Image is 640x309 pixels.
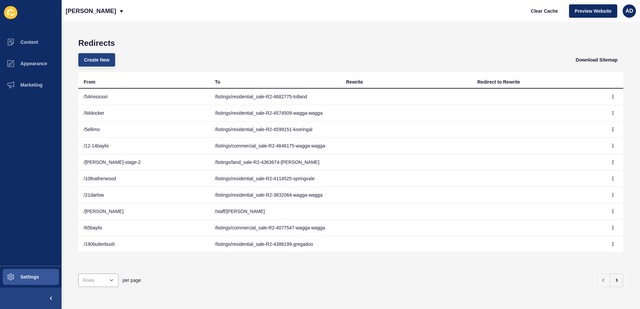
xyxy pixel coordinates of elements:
div: From [84,79,95,85]
span: per page [123,277,141,284]
td: /listings/residential_sale-R2-4114525-springvale [210,171,341,187]
td: /5ellimo [78,121,210,138]
button: Create New [78,53,115,67]
td: /[PERSON_NAME] [78,203,210,220]
td: /94docker [78,105,210,121]
span: Clear Cache [531,8,558,14]
td: /listings/land_sale-R2-4363674-[PERSON_NAME] [210,154,341,171]
td: /listings/residential_sale-R2-4574509-wagga-wagga [210,105,341,121]
td: /listings/residential_sale-R2-4386199-gregadoo [210,236,341,252]
td: /10featherwood [78,171,210,187]
div: To [215,79,220,85]
div: open menu [78,274,118,287]
span: Preview Website [575,8,612,14]
h1: Redirects [78,38,623,48]
td: /listings/residential_sale-R2-3832064-wagga-wagga [210,187,341,203]
td: /listings/commercial_sale-R2-4646175-wagga-wagga [210,138,341,154]
td: /54missouri [78,89,210,105]
span: Create New [84,57,109,63]
td: /[PERSON_NAME]-stage-2 [78,154,210,171]
div: Rewrite [346,79,363,85]
p: [PERSON_NAME] [66,3,116,19]
td: /65baylis [78,220,210,236]
button: Preview Website [569,4,617,18]
td: /12-14baylis [78,138,210,154]
td: /listings/commercial_sale-R2-4077547-wagga-wagga [210,220,341,236]
td: /190butterbush [78,236,210,252]
div: Redirect to Rewrite [477,79,520,85]
button: Download Sitemap [570,53,623,67]
td: /staff/[PERSON_NAME] [210,203,341,220]
td: /listings/residential_sale-R2-4599151-kooringal [210,121,341,138]
span: AD [625,8,633,14]
button: Clear Cache [525,4,564,18]
td: /listings/residential_sale-R2-4682775-tolland [210,89,341,105]
td: /21darlow [78,187,210,203]
span: Download Sitemap [576,57,618,63]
